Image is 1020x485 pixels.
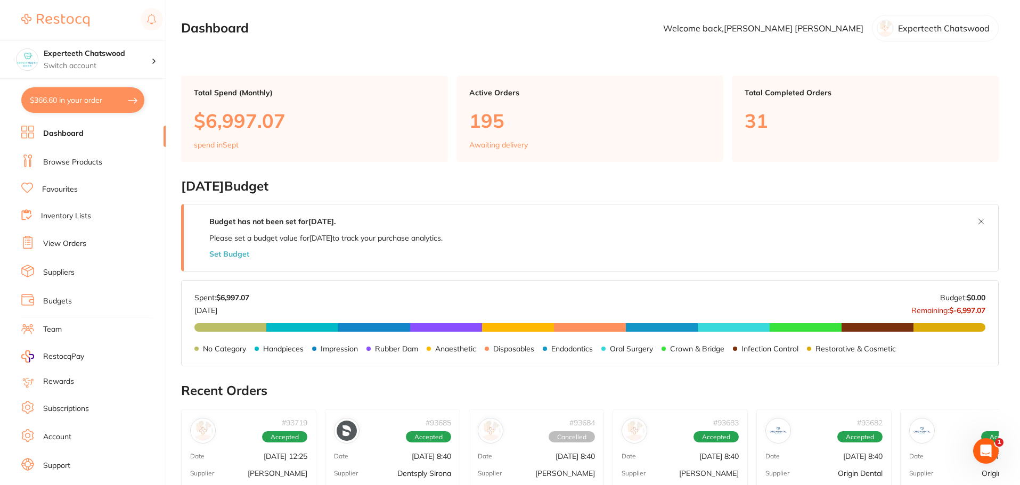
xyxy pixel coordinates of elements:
[181,76,448,162] a: Total Spend (Monthly)$6,997.07spend inSept
[535,469,595,478] p: [PERSON_NAME]
[194,293,249,302] p: Spent:
[745,110,986,131] p: 31
[209,234,443,242] p: Please set a budget value for [DATE] to track your purchase analytics.
[426,418,451,427] p: # 93685
[622,470,646,477] p: Supplier
[838,469,883,478] p: Origin Dental
[741,344,798,353] p: Infection Control
[43,324,62,335] a: Team
[194,110,435,131] p: $6,997.07
[375,344,418,353] p: Rubber Dam
[765,453,780,460] p: Date
[713,418,739,427] p: # 93683
[663,23,863,33] p: Welcome back, [PERSON_NAME] [PERSON_NAME]
[263,344,304,353] p: Handpieces
[995,438,1003,447] span: 1
[181,21,249,36] h2: Dashboard
[190,470,214,477] p: Supplier
[556,452,595,461] p: [DATE] 8:40
[42,184,78,195] a: Favourites
[909,453,924,460] p: Date
[670,344,724,353] p: Crown & Bridge
[469,141,528,149] p: Awaiting delivery
[209,217,336,226] strong: Budget has not been set for [DATE] .
[21,8,89,32] a: Restocq Logo
[699,452,739,461] p: [DATE] 8:40
[745,88,986,97] p: Total Completed Orders
[43,404,89,414] a: Subscriptions
[43,376,74,387] a: Rewards
[857,418,883,427] p: # 93682
[967,293,985,302] strong: $0.00
[898,23,990,33] p: Experteeth Chatswood
[551,344,593,353] p: Endodontics
[17,49,38,70] img: Experteeth Chatswood
[469,110,711,131] p: 195
[194,88,435,97] p: Total Spend (Monthly)
[973,438,999,464] iframe: Intercom live chat
[44,48,151,59] h4: Experteeth Chatswood
[765,470,789,477] p: Supplier
[569,418,595,427] p: # 93684
[43,267,75,278] a: Suppliers
[194,302,249,315] p: [DATE]
[610,344,653,353] p: Oral Surgery
[549,431,595,443] span: Cancelled
[334,453,348,460] p: Date
[21,14,89,27] img: Restocq Logo
[43,239,86,249] a: View Orders
[940,293,985,302] p: Budget:
[321,344,358,353] p: Impression
[469,88,711,97] p: Active Orders
[43,128,84,139] a: Dashboard
[262,431,307,443] span: Accepted
[21,350,84,363] a: RestocqPay
[478,453,492,460] p: Date
[837,431,883,443] span: Accepted
[768,421,788,441] img: Origin Dental
[193,421,213,441] img: Henry Schein Halas
[194,141,239,149] p: spend in Sept
[43,461,70,471] a: Support
[624,421,644,441] img: Adam Dental
[732,76,999,162] a: Total Completed Orders31
[21,87,144,113] button: $366.60 in your order
[203,344,246,353] p: No Category
[41,211,91,221] a: Inventory Lists
[456,76,723,162] a: Active Orders195Awaiting delivery
[43,296,72,307] a: Budgets
[209,250,249,258] button: Set Budget
[949,306,985,315] strong: $-6,997.07
[44,61,151,71] p: Switch account
[43,432,71,442] a: Account
[264,452,307,461] p: [DATE] 12:25
[815,344,896,353] p: Restorative & Cosmetic
[843,452,883,461] p: [DATE] 8:40
[622,453,636,460] p: Date
[911,302,985,315] p: Remaining:
[248,469,307,478] p: [PERSON_NAME]
[693,431,739,443] span: Accepted
[679,469,739,478] p: [PERSON_NAME]
[43,351,84,362] span: RestocqPay
[337,421,357,441] img: Dentsply Sirona
[181,383,999,398] h2: Recent Orders
[282,418,307,427] p: # 93719
[478,470,502,477] p: Supplier
[493,344,534,353] p: Disposables
[43,157,102,168] a: Browse Products
[190,453,205,460] p: Date
[397,469,451,478] p: Dentsply Sirona
[909,470,933,477] p: Supplier
[480,421,501,441] img: Henry Schein Halas
[216,293,249,302] strong: $6,997.07
[435,344,476,353] p: Anaesthetic
[412,452,451,461] p: [DATE] 8:40
[21,350,34,363] img: RestocqPay
[181,179,999,194] h2: [DATE] Budget
[406,431,451,443] span: Accepted
[334,470,358,477] p: Supplier
[912,421,932,441] img: Origin Dental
